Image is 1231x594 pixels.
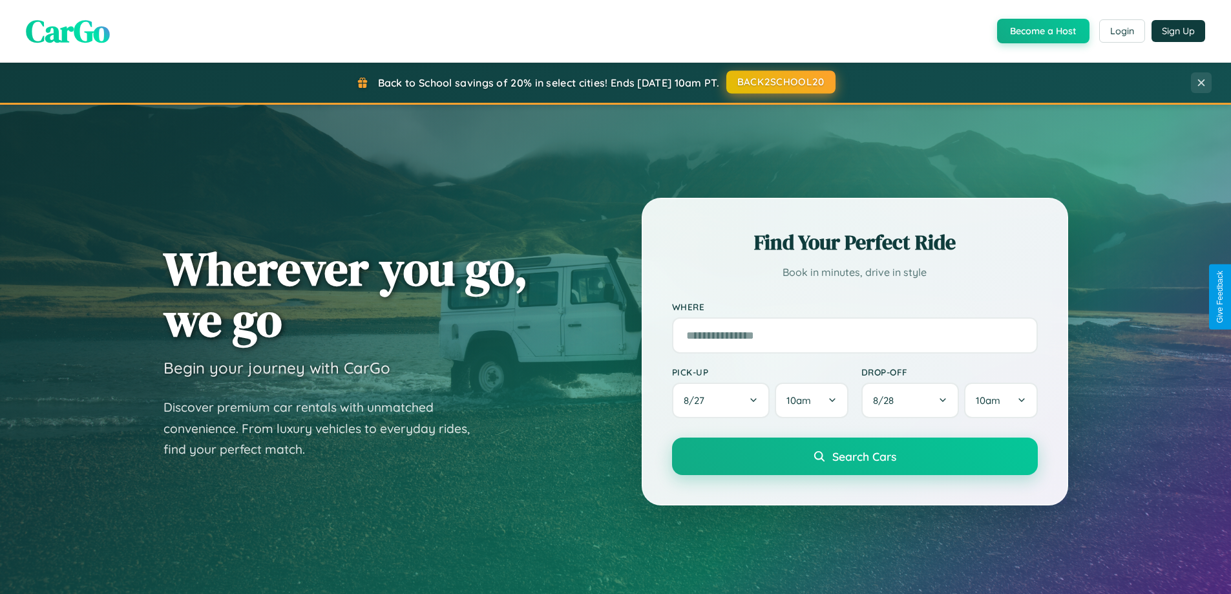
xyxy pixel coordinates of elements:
button: Become a Host [997,19,1089,43]
button: 10am [775,383,848,418]
h1: Wherever you go, we go [163,243,528,345]
span: 10am [786,394,811,407]
span: 10am [976,394,1000,407]
button: Search Cars [672,438,1038,475]
div: Give Feedback [1215,271,1225,323]
span: CarGo [26,10,110,52]
span: 8 / 27 [684,394,711,407]
button: 8/28 [861,383,960,418]
p: Discover premium car rentals with unmatched convenience. From luxury vehicles to everyday rides, ... [163,397,487,460]
h3: Begin your journey with CarGo [163,358,390,377]
label: Where [672,301,1038,312]
button: 10am [964,383,1037,418]
button: Sign Up [1152,20,1205,42]
span: Back to School savings of 20% in select cities! Ends [DATE] 10am PT. [378,76,719,89]
span: Search Cars [832,449,896,463]
label: Drop-off [861,366,1038,377]
button: BACK2SCHOOL20 [726,70,836,94]
button: 8/27 [672,383,770,418]
p: Book in minutes, drive in style [672,263,1038,282]
h2: Find Your Perfect Ride [672,228,1038,257]
button: Login [1099,19,1145,43]
label: Pick-up [672,366,848,377]
span: 8 / 28 [873,394,900,407]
